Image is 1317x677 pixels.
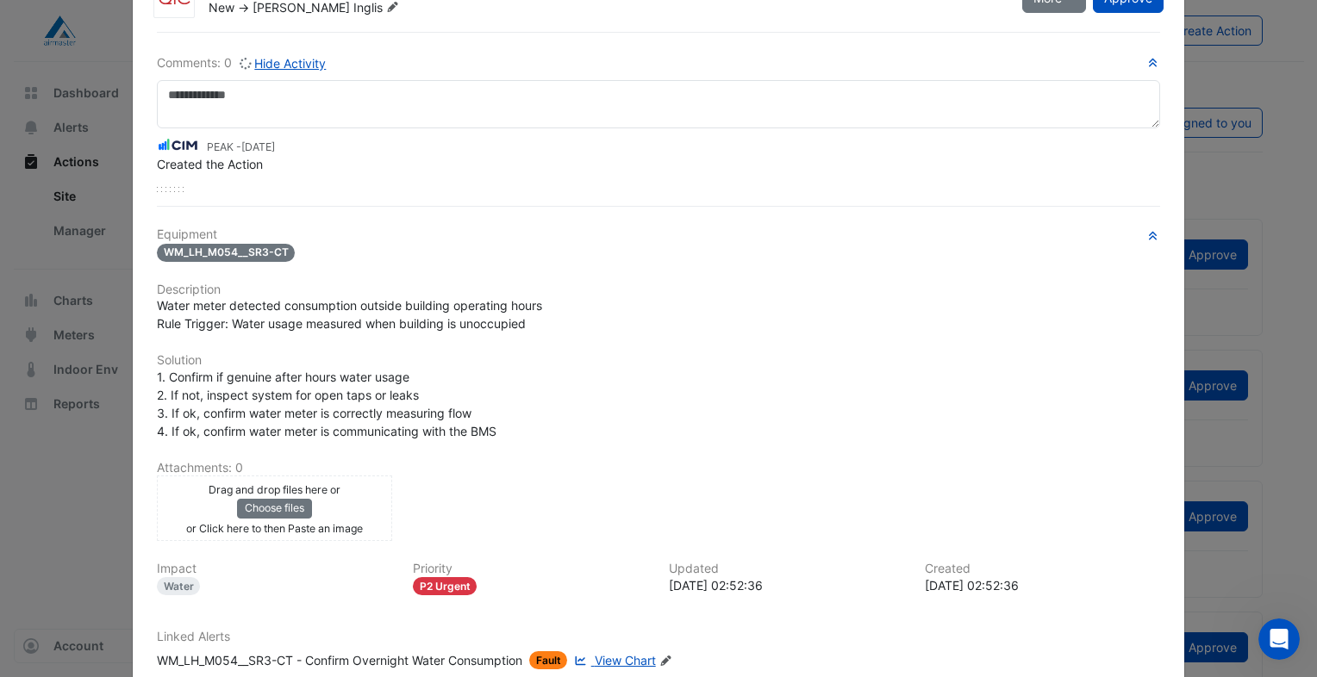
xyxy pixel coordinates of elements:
div: [DATE] 02:52:36 [669,576,904,594]
div: P2 Urgent [413,577,477,595]
h6: Impact [157,562,392,576]
button: Choose files [237,499,312,518]
h6: Description [157,283,1160,297]
small: Drag and drop files here or [209,483,340,496]
iframe: Intercom live chat [1258,618,1300,660]
a: View Chart [571,651,655,669]
h6: Equipment [157,227,1160,242]
div: Water [157,577,201,595]
button: Hide Activity [239,53,328,73]
div: WM_LH_M054__SR3-CT - Confirm Overnight Water Consumption [157,651,522,669]
span: 2025-09-30 02:52:37 [241,140,275,153]
h6: Updated [669,562,904,576]
div: [DATE] 02:52:36 [925,576,1160,594]
span: WM_LH_M054__SR3-CT [157,244,296,262]
small: or Click here to then Paste an image [186,522,363,535]
div: Comments: 0 [157,53,328,73]
span: 1. Confirm if genuine after hours water usage 2. If not, inspect system for open taps or leaks 3.... [157,370,496,438]
small: PEAK - [207,140,275,155]
span: Created the Action [157,157,263,171]
h6: Attachments: 0 [157,461,1160,475]
h6: Priority [413,562,648,576]
h6: Solution [157,353,1160,368]
span: View Chart [595,653,656,668]
span: Fault [529,651,568,669]
h6: Linked Alerts [157,630,1160,644]
span: Water meter detected consumption outside building operating hours Rule Trigger: Water usage measu... [157,298,542,331]
img: CIM [157,136,200,155]
h6: Created [925,562,1160,576]
fa-icon: Edit Linked Alerts [659,655,672,668]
